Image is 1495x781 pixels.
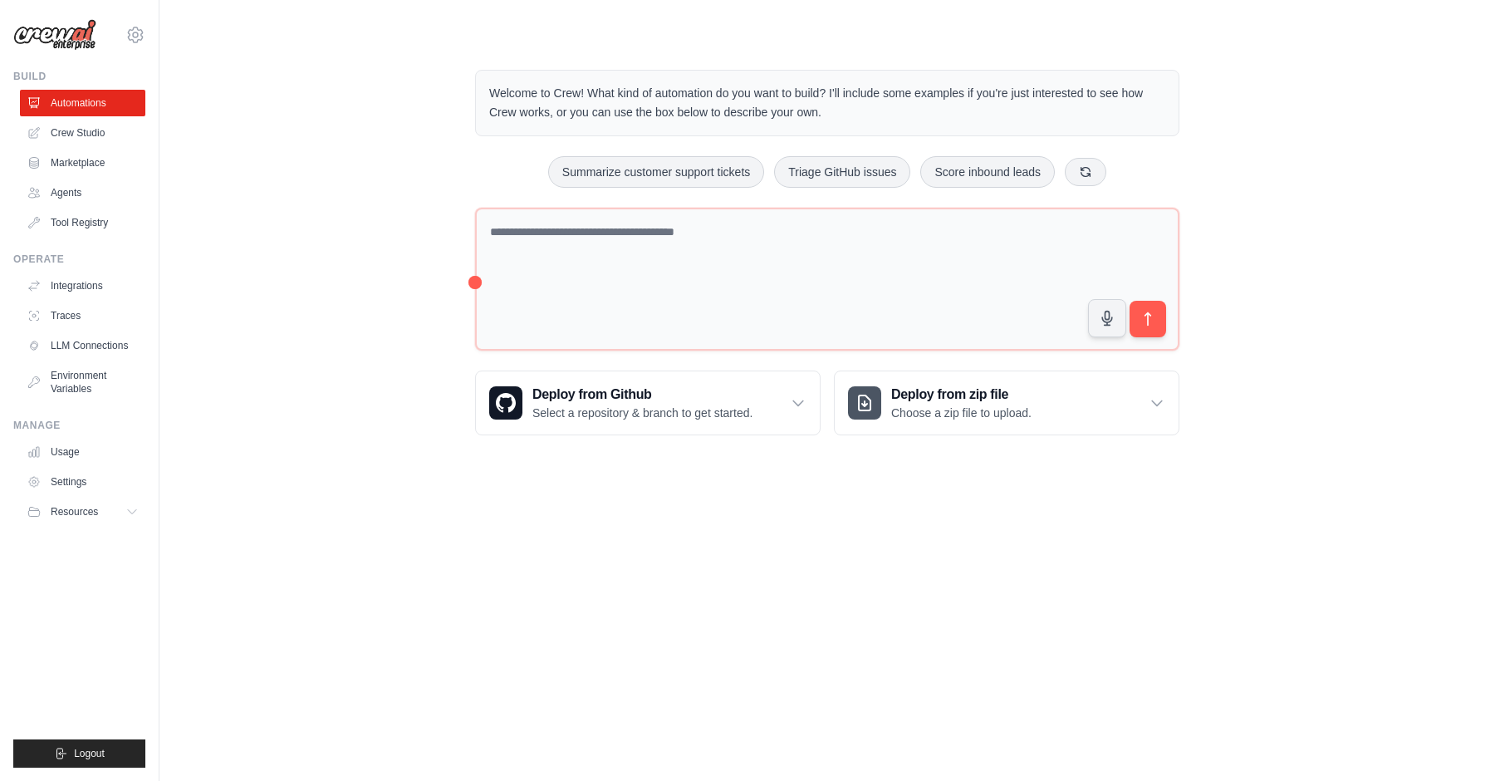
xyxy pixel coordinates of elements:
[548,156,764,188] button: Summarize customer support tickets
[774,156,910,188] button: Triage GitHub issues
[20,469,145,495] a: Settings
[20,179,145,206] a: Agents
[891,385,1032,405] h3: Deploy from zip file
[20,150,145,176] a: Marketplace
[13,253,145,266] div: Operate
[489,84,1165,122] p: Welcome to Crew! What kind of automation do you want to build? I'll include some examples if you'...
[920,156,1055,188] button: Score inbound leads
[20,499,145,525] button: Resources
[20,273,145,299] a: Integrations
[13,419,145,432] div: Manage
[20,332,145,359] a: LLM Connections
[13,19,96,51] img: Logo
[20,302,145,329] a: Traces
[51,505,98,518] span: Resources
[20,439,145,465] a: Usage
[13,739,145,768] button: Logout
[20,120,145,146] a: Crew Studio
[74,747,105,760] span: Logout
[532,385,752,405] h3: Deploy from Github
[20,90,145,116] a: Automations
[13,70,145,83] div: Build
[20,209,145,236] a: Tool Registry
[891,405,1032,421] p: Choose a zip file to upload.
[532,405,752,421] p: Select a repository & branch to get started.
[20,362,145,402] a: Environment Variables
